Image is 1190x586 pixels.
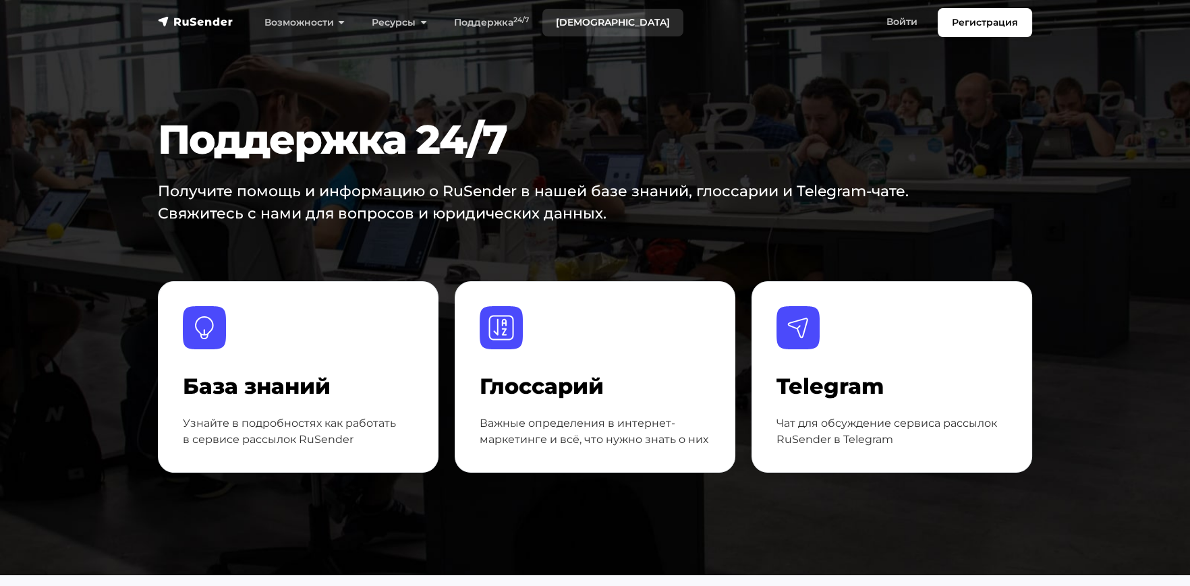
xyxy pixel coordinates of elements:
[183,374,414,399] h4: База знаний
[441,9,542,36] a: Поддержка24/7
[251,9,358,36] a: Возможности
[873,8,931,36] a: Войти
[158,281,438,473] a: База знаний База знаний Узнайте в подробностях как работать в сервисе рассылок RuSender
[938,8,1032,37] a: Регистрация
[776,306,820,349] img: Telegram
[480,306,523,349] img: Глоссарий
[776,415,1007,448] p: Чат для обсуждение сервиса рассылок RuSender в Telegram
[480,374,710,399] h4: Глоссарий
[752,281,1032,473] a: Telegram Telegram Чат для обсуждение сервиса рассылок RuSender в Telegram
[183,415,414,448] p: Узнайте в подробностях как работать в сервисе рассылок RuSender
[358,9,440,36] a: Ресурсы
[183,306,226,349] img: База знаний
[542,9,683,36] a: [DEMOGRAPHIC_DATA]
[455,281,735,473] a: Глоссарий Глоссарий Важные определения в интернет-маркетинге и всё, что нужно знать о них
[158,115,958,164] h1: Поддержка 24/7
[776,374,1007,399] h4: Telegram
[158,15,233,28] img: RuSender
[513,16,529,24] sup: 24/7
[158,180,923,225] p: Получите помощь и информацию о RuSender в нашей базе знаний, глоссарии и Telegram-чате. Свяжитесь...
[480,415,710,448] p: Важные определения в интернет-маркетинге и всё, что нужно знать о них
